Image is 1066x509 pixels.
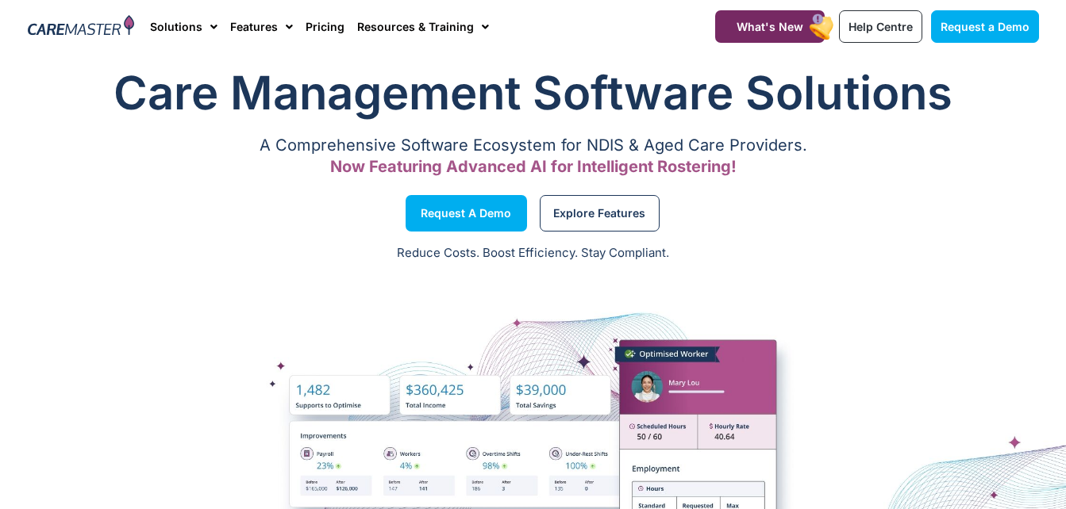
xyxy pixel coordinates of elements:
h1: Care Management Software Solutions [28,61,1039,124]
span: Help Centre [849,20,913,33]
p: A Comprehensive Software Ecosystem for NDIS & Aged Care Providers. [28,140,1039,151]
span: What's New [737,20,803,33]
span: Explore Features [553,209,645,217]
p: Reduce Costs. Boost Efficiency. Stay Compliant. [10,244,1056,262]
img: CareMaster Logo [28,15,135,39]
a: What's New [715,10,825,43]
span: Request a Demo [421,209,511,217]
span: Request a Demo [941,20,1029,33]
a: Request a Demo [931,10,1039,43]
a: Request a Demo [406,195,527,232]
a: Explore Features [540,195,660,232]
a: Help Centre [839,10,922,43]
span: Now Featuring Advanced AI for Intelligent Rostering! [330,157,737,176]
